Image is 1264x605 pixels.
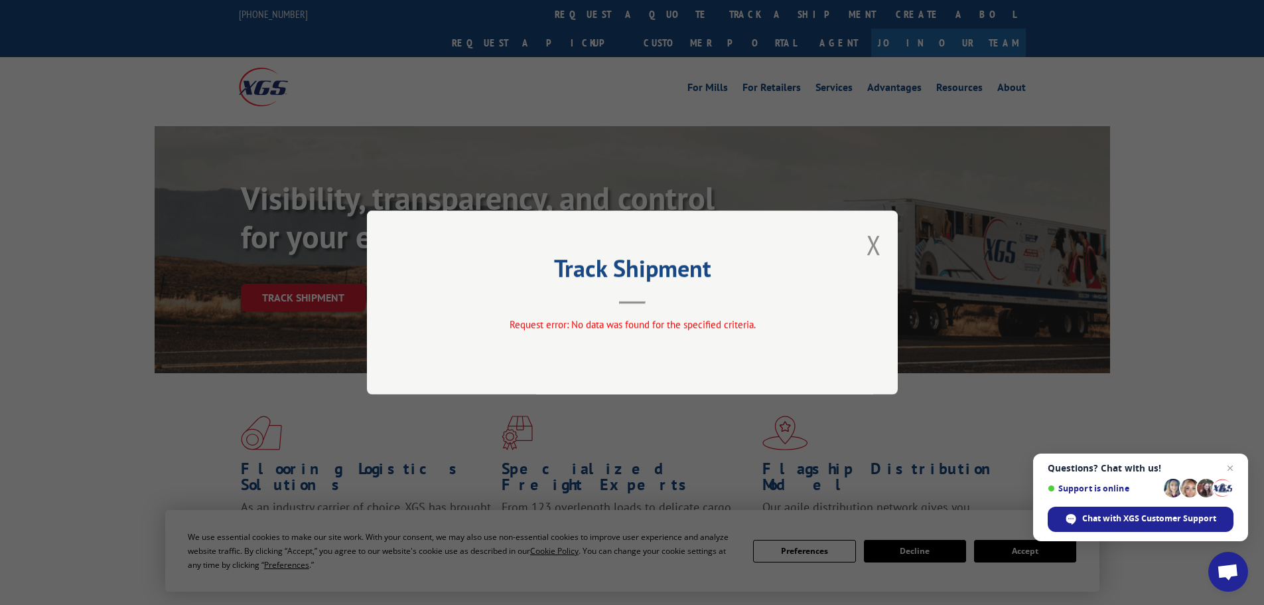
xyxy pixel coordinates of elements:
span: Questions? Chat with us! [1048,463,1233,474]
span: Close chat [1222,460,1238,476]
div: Open chat [1208,552,1248,592]
h2: Track Shipment [433,259,831,284]
span: Support is online [1048,483,1159,493]
span: Chat with XGS Customer Support [1082,513,1216,525]
button: Close modal [867,227,881,262]
span: Request error: No data was found for the specified criteria. [509,318,755,331]
div: Chat with XGS Customer Support [1048,507,1233,532]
